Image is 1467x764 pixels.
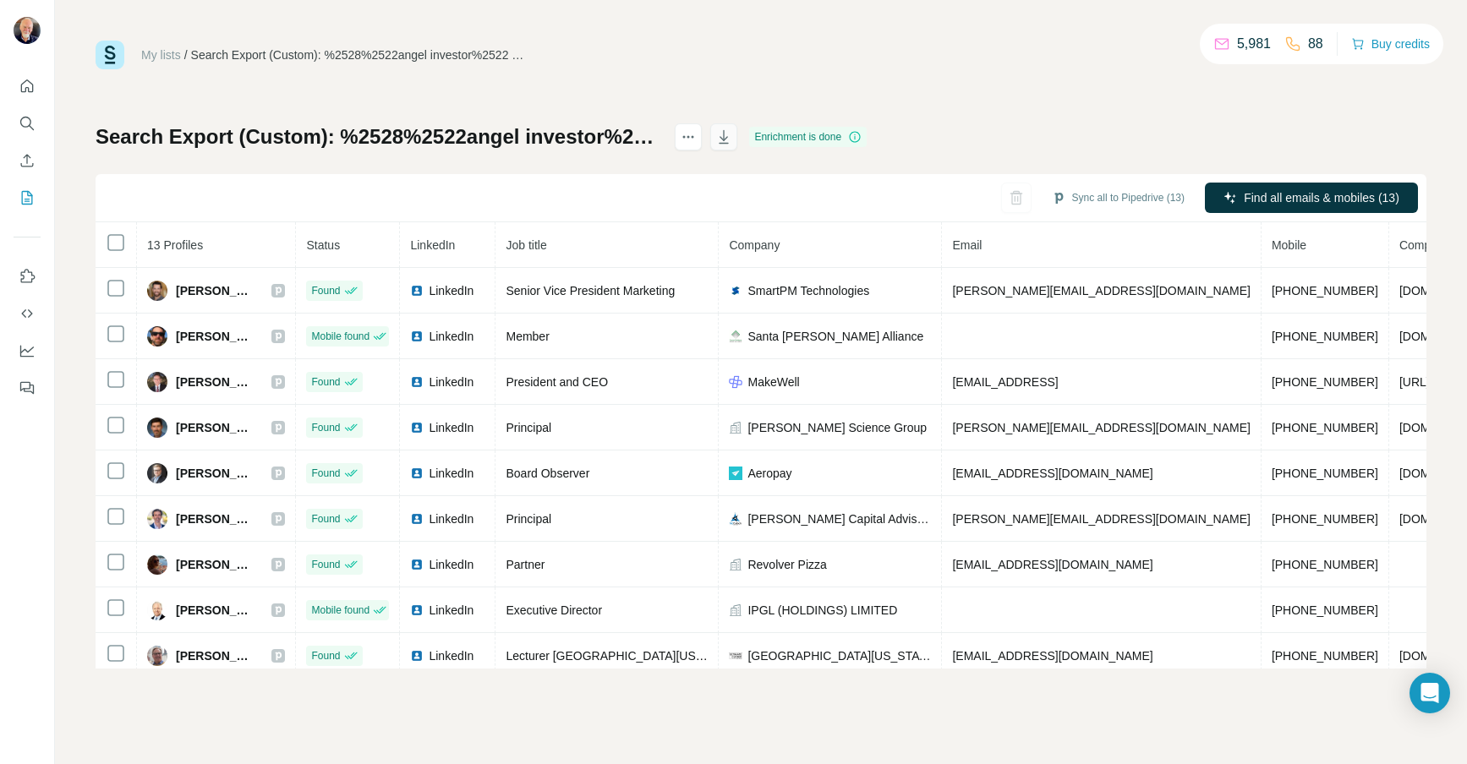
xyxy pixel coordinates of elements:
[506,238,546,252] span: Job title
[410,467,424,480] img: LinkedIn logo
[14,17,41,44] img: Avatar
[506,375,608,389] span: President and CEO
[96,41,124,69] img: Surfe Logo
[729,238,780,252] span: Company
[1237,34,1271,54] p: 5,981
[506,512,551,526] span: Principal
[729,649,742,663] img: company-logo
[506,284,675,297] span: Senior Vice President Marketing
[429,282,473,299] span: LinkedIn
[176,647,255,664] span: [PERSON_NAME]
[1399,375,1430,389] span: [URL]
[410,284,424,297] img: LinkedIn logo
[176,510,255,527] span: [PERSON_NAME]
[1272,603,1378,617] span: [PHONE_NUMBER]
[1272,558,1378,571] span: [PHONE_NUMBER]
[952,375,1058,389] span: [EMAIL_ADDRESS]
[311,420,340,435] span: Found
[147,463,167,483] img: Avatar
[952,649,1152,663] span: [EMAIL_ADDRESS][DOMAIN_NAME]
[14,298,41,329] button: Use Surfe API
[14,71,41,101] button: Quick start
[147,646,167,666] img: Avatar
[176,374,255,390] span: [PERSON_NAME]
[311,466,340,481] span: Found
[410,238,455,252] span: LinkedIn
[952,512,1250,526] span: [PERSON_NAME][EMAIL_ADDRESS][DOMAIN_NAME]
[410,375,424,389] img: LinkedIn logo
[1272,512,1378,526] span: [PHONE_NUMBER]
[429,647,473,664] span: LinkedIn
[747,419,927,436] span: [PERSON_NAME] Science Group
[1272,375,1378,389] span: [PHONE_NUMBER]
[747,602,897,619] span: IPGL (HOLDINGS) LIMITED
[1244,189,1399,206] span: Find all emails & mobiles (13)
[1272,467,1378,480] span: [PHONE_NUMBER]
[747,510,931,527] span: [PERSON_NAME] Capital Advisors
[747,556,826,573] span: Revolver Pizza
[747,282,869,299] span: SmartPM Technologies
[952,238,982,252] span: Email
[1272,284,1378,297] span: [PHONE_NUMBER]
[506,421,551,434] span: Principal
[747,374,799,390] span: MakeWell
[429,556,473,573] span: LinkedIn
[952,284,1250,297] span: [PERSON_NAME][EMAIL_ADDRESS][DOMAIN_NAME]
[1272,330,1378,343] span: [PHONE_NUMBER]
[729,467,742,480] img: company-logo
[14,145,41,176] button: Enrich CSV
[410,330,424,343] img: LinkedIn logo
[747,647,931,664] span: [GEOGRAPHIC_DATA][US_STATE], [GEOGRAPHIC_DATA][PERSON_NAME]
[506,558,545,571] span: Partner
[147,281,167,301] img: Avatar
[311,329,369,344] span: Mobile found
[191,46,529,63] div: Search Export (Custom): %2528%2522angel investor%2522 OR %2522seed investor%2522 OR %2522early st...
[147,554,167,575] img: Avatar
[1272,421,1378,434] span: [PHONE_NUMBER]
[729,330,742,343] img: company-logo
[14,261,41,292] button: Use Surfe on LinkedIn
[14,108,41,139] button: Search
[14,373,41,403] button: Feedback
[429,374,473,390] span: LinkedIn
[176,556,255,573] span: [PERSON_NAME]
[429,602,473,619] span: LinkedIn
[176,282,255,299] span: [PERSON_NAME]
[506,649,1054,663] span: Lecturer [GEOGRAPHIC_DATA][US_STATE][PERSON_NAME] - Technology and Management Program
[14,336,41,366] button: Dashboard
[141,48,181,62] a: My lists
[410,649,424,663] img: LinkedIn logo
[1272,238,1306,252] span: Mobile
[410,603,424,617] img: LinkedIn logo
[147,372,167,392] img: Avatar
[952,421,1250,434] span: [PERSON_NAME][EMAIL_ADDRESS][DOMAIN_NAME]
[184,46,188,63] li: /
[952,558,1152,571] span: [EMAIL_ADDRESS][DOMAIN_NAME]
[747,328,923,345] span: Santa [PERSON_NAME] Alliance
[311,511,340,527] span: Found
[429,419,473,436] span: LinkedIn
[506,467,589,480] span: Board Observer
[311,603,369,618] span: Mobile found
[410,558,424,571] img: LinkedIn logo
[506,330,549,343] span: Member
[410,512,424,526] img: LinkedIn logo
[429,465,473,482] span: LinkedIn
[14,183,41,213] button: My lists
[176,602,255,619] span: [PERSON_NAME]
[147,326,167,347] img: Avatar
[1351,32,1430,56] button: Buy credits
[506,603,602,617] span: Executive Director
[1205,183,1418,213] button: Find all emails & mobiles (13)
[1410,673,1450,713] div: Open Intercom Messenger
[176,465,255,482] span: [PERSON_NAME]
[147,509,167,529] img: Avatar
[311,283,340,298] span: Found
[311,648,340,663] span: Found
[429,510,473,527] span: LinkedIn
[729,284,742,297] img: company-logo
[311,374,340,390] span: Found
[311,557,340,572] span: Found
[1308,34,1323,54] p: 88
[410,421,424,434] img: LinkedIn logo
